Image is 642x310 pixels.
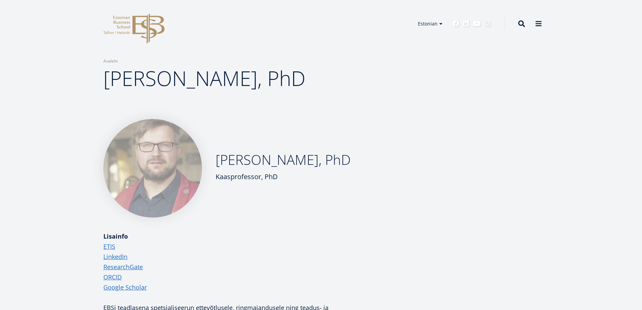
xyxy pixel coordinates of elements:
a: ETIS [103,241,115,252]
a: Avaleht [103,58,118,65]
a: Facebook [453,20,459,27]
a: Instagram [484,20,491,27]
a: Youtube [473,20,481,27]
a: LinkedIn [103,252,128,262]
a: Linkedin [463,20,470,27]
a: ResearchGate [103,262,143,272]
span: [PERSON_NAME], PhD [103,64,305,92]
h2: [PERSON_NAME], PhD [216,151,351,168]
a: Google Scholar [103,282,147,292]
div: Kaasprofessor, PhD [216,172,351,182]
div: Lisainfo [103,231,389,241]
a: ORCID [103,272,122,282]
img: Veiko Karu [103,119,202,218]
